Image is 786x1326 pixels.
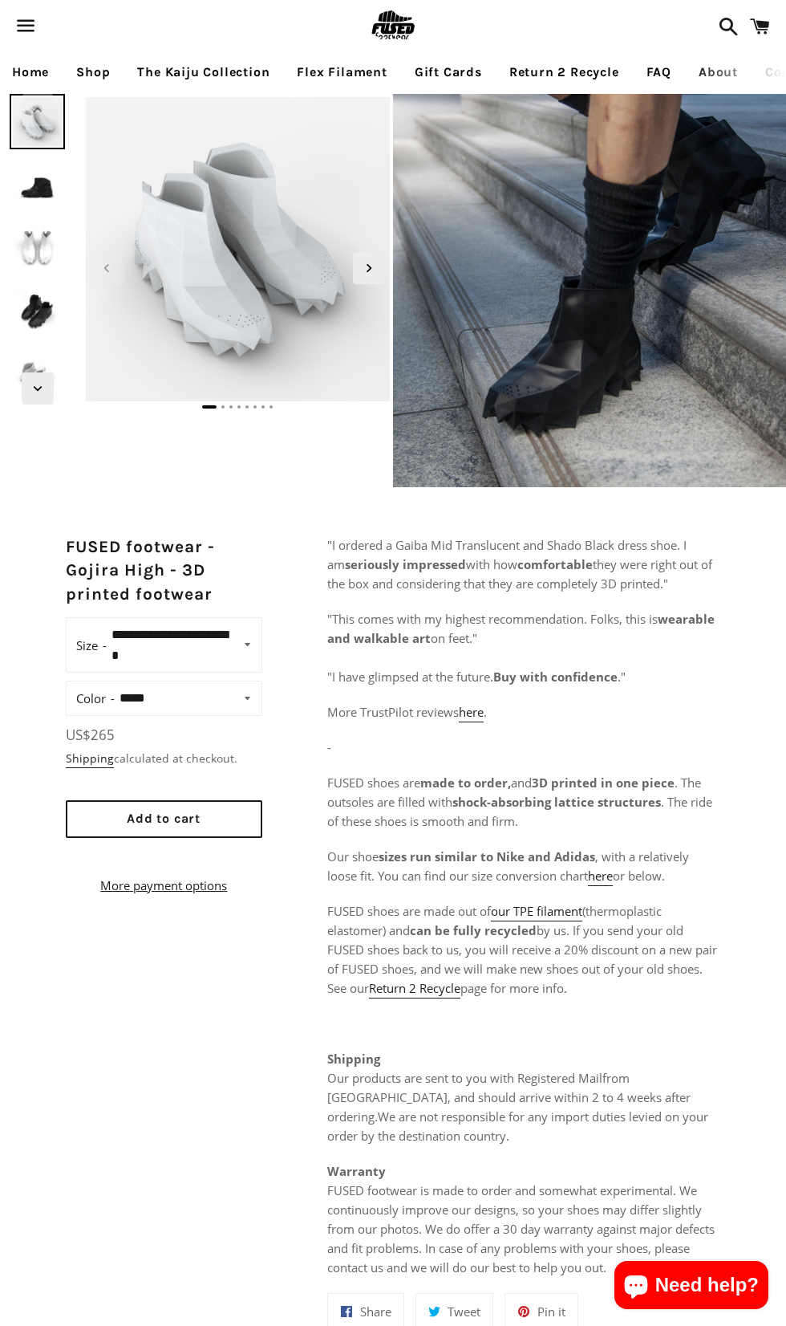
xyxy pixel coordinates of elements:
span: Pin it [537,1304,565,1320]
span: US$265 [66,726,115,744]
p: Our products are sent to you with Registered Mail , and should arrive within 2 to 4 weeks after o... [327,1049,720,1145]
span: We are not responsible for any import duties levied on your order by the destination country. [327,1108,708,1144]
p: FUSED footwear is made to order and somewhat experimental. We continuously improve our designs, s... [327,1161,720,1277]
span: - [327,739,331,755]
strong: shock-absorbing lattice structures [452,794,661,810]
a: Flex Filament [285,52,399,92]
span: Go to slide 2 [221,405,225,409]
strong: can be fully recycled [410,922,537,938]
span: "This comes with my highest recommendation. Folks, this is [327,611,658,627]
a: Shipping [66,750,114,768]
a: here [459,704,484,722]
span: Go to slide 6 [253,405,257,409]
span: More TrustPilot reviews [327,704,459,720]
span: Share [360,1304,391,1320]
span: ." [618,669,626,685]
span: Go to slide 7 [261,405,265,409]
b: comfortable [517,556,593,572]
strong: Warranty [327,1163,386,1179]
strong: made to order, [420,775,511,791]
img: [3D printed Shoes] - lightweight custom 3dprinted shoes sneakers sandals fused footwear [10,285,65,340]
span: Go to slide 4 [237,405,241,409]
span: on feet." [431,630,477,646]
span: Tweet [448,1304,480,1320]
a: Return 2 Recycle [369,980,460,999]
img: [3D printed Shoes] - lightweight custom 3dprinted shoes sneakers sandals fused footwear [10,157,65,213]
h2: FUSED footwear - Gojira High - 3D printed footwear [66,535,262,606]
a: FAQ [634,52,683,92]
inbox-online-store-chat: Shopify online store chat [610,1261,773,1313]
span: "I ordered a Gaiba Mid Translucent and Shado Black dress shoe. I am [327,537,687,572]
label: Color [76,687,115,710]
a: our TPE filament [491,903,582,921]
b: Buy with confidence [493,669,618,685]
span: . [484,704,487,720]
a: The Kaiju Collection [125,52,282,92]
p: FUSED shoes are and . The outsoles are filled with . The ride of these shoes is smooth and firm. [327,773,720,831]
b: seriously impressed [345,556,466,572]
a: here [588,868,613,886]
label: Size [76,634,107,657]
img: [3D printed Shoes] - lightweight custom 3dprinted shoes sneakers sandals fused footwear [10,222,65,277]
div: Previous slide [91,252,123,284]
img: [3D printed Shoes] - lightweight custom 3dprinted shoes sneakers sandals fused footwear [393,94,786,487]
span: here [459,704,484,720]
span: FUSED shoes are made out of (thermoplastic elastomer) and by us. If you send your old FUSED shoes... [327,903,717,999]
span: Go to slide 5 [245,405,249,409]
strong: sizes run similar to Nike and Adidas [379,848,595,864]
strong: 3D printed in one piece [532,775,675,791]
a: Shop [64,52,122,92]
span: Go to slide 1 [202,405,217,409]
span: "I have glimpsed at the future. [327,669,493,685]
strong: Shipping [327,1051,380,1067]
div: Next slide [353,252,385,284]
a: About [687,52,750,92]
a: More payment options [66,876,262,895]
img: [3D printed Shoes] - lightweight custom 3dprinted shoes sneakers sandals fused footwear [10,349,65,405]
span: Add to cart [127,811,201,826]
button: Add to cart [66,800,262,838]
span: Go to slide 3 [229,405,233,409]
span: Our shoe , with a relatively loose fit. You can find our size conversion chart or below. [327,848,689,886]
span: Go to slide 8 [269,405,273,409]
a: Return 2 Recycle [497,52,631,92]
span: with how [466,556,517,572]
a: Gift Cards [403,52,494,92]
div: calculated at checkout. [66,750,262,767]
